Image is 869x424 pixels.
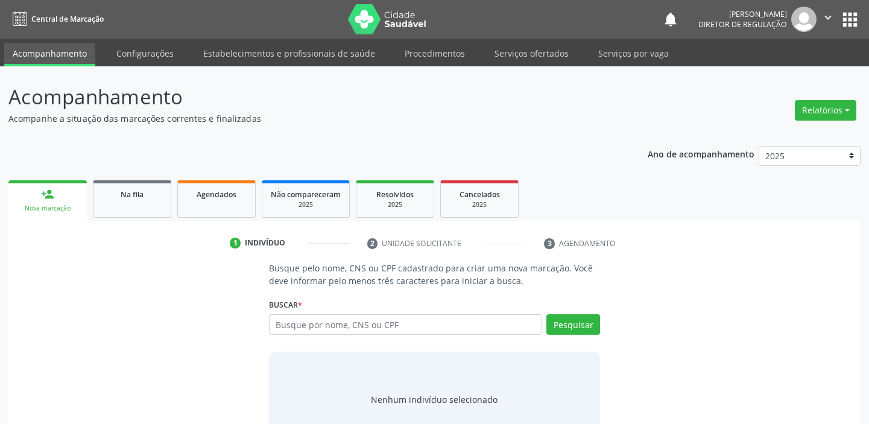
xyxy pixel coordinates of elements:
button: notifications [662,11,679,28]
a: Serviços ofertados [486,43,577,64]
div: 2025 [365,200,425,209]
img: img [791,7,817,32]
button: apps [839,9,861,30]
a: Acompanhamento [4,43,95,66]
p: Ano de acompanhamento [648,146,754,161]
input: Busque por nome, CNS ou CPF [269,314,542,335]
button:  [817,7,839,32]
p: Acompanhamento [8,82,605,112]
label: Buscar [269,296,302,314]
span: Resolvidos [376,189,414,200]
div: Indivíduo [245,238,285,248]
span: Cancelados [460,189,500,200]
button: Relatórios [795,100,856,121]
span: Central de Marcação [31,14,104,24]
i:  [821,11,835,24]
p: Acompanhe a situação das marcações correntes e finalizadas [8,112,605,125]
button: Pesquisar [546,314,600,335]
div: person_add [41,188,54,201]
span: Na fila [121,189,144,200]
a: Serviços por vaga [590,43,677,64]
div: 2025 [449,200,510,209]
div: Nova marcação [17,204,78,213]
span: Agendados [197,189,236,200]
div: 1 [230,238,241,248]
p: Busque pelo nome, CNS ou CPF cadastrado para criar uma nova marcação. Você deve informar pelo men... [269,262,600,287]
div: Nenhum indivíduo selecionado [371,393,498,406]
div: 2025 [271,200,341,209]
a: Configurações [108,43,182,64]
div: [PERSON_NAME] [698,9,787,19]
span: Diretor de regulação [698,19,787,30]
span: Não compareceram [271,189,341,200]
a: Procedimentos [396,43,473,64]
a: Central de Marcação [8,9,104,29]
a: Estabelecimentos e profissionais de saúde [195,43,384,64]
